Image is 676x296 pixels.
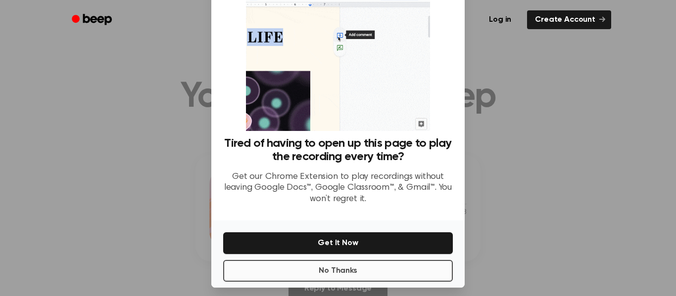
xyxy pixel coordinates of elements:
[223,137,453,164] h3: Tired of having to open up this page to play the recording every time?
[223,232,453,254] button: Get It Now
[479,8,521,31] a: Log in
[527,10,611,29] a: Create Account
[223,171,453,205] p: Get our Chrome Extension to play recordings without leaving Google Docs™, Google Classroom™, & Gm...
[65,10,121,30] a: Beep
[223,260,453,282] button: No Thanks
